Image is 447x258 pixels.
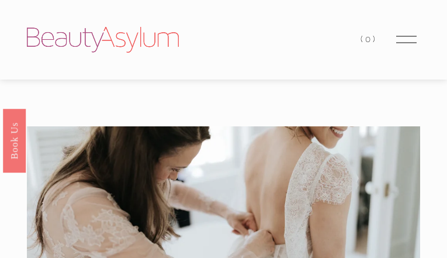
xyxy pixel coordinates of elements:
[3,108,26,172] a: Book Us
[361,34,365,44] span: (
[27,27,179,53] img: Beauty Asylum | Bridal Hair &amp; Makeup Charlotte &amp; Atlanta
[373,34,377,44] span: )
[365,34,373,44] span: 0
[361,32,377,47] a: 0 items in cart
